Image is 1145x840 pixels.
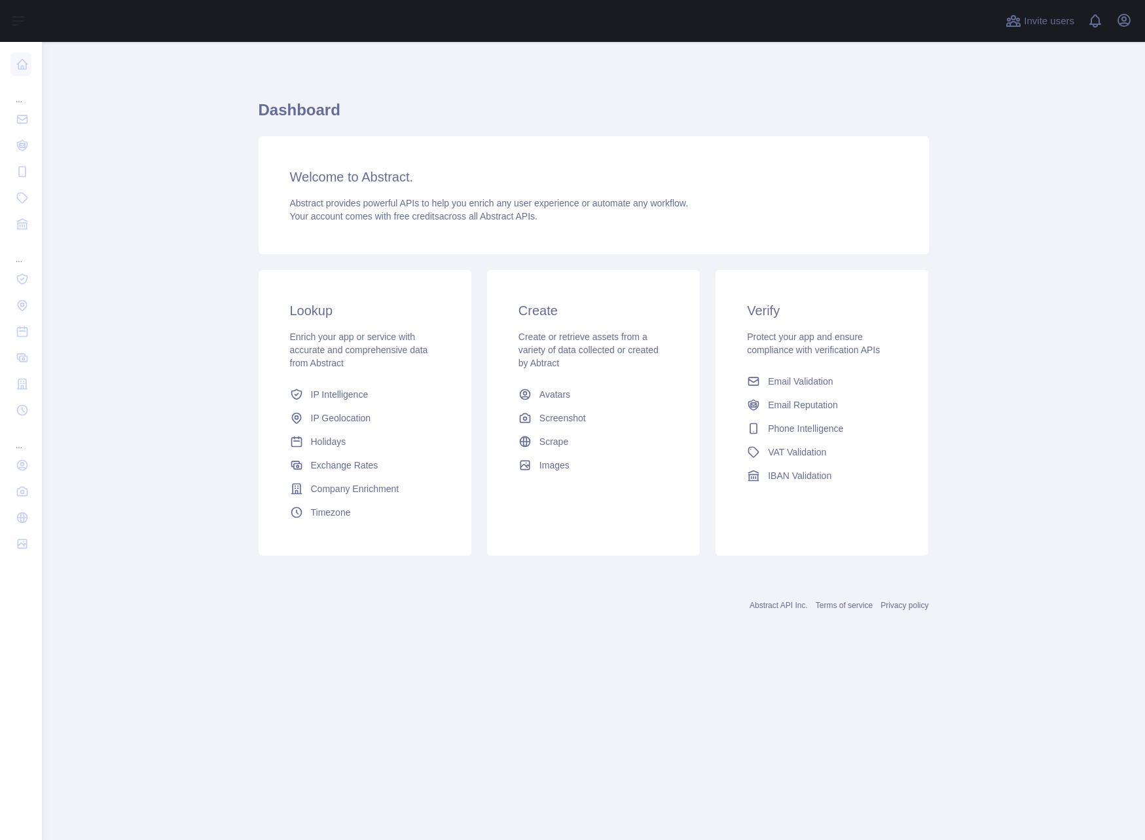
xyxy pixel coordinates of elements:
[742,417,902,440] a: Phone Intelligence
[518,301,668,320] h3: Create
[768,398,838,411] span: Email Reputation
[290,332,428,368] span: Enrich your app or service with accurate and comprehensive data from Abstract
[311,482,399,495] span: Company Enrichment
[539,435,568,448] span: Scrape
[285,383,445,406] a: IP Intelligence
[750,601,808,610] a: Abstract API Inc.
[513,453,674,477] a: Images
[539,459,570,472] span: Images
[513,430,674,453] a: Scrape
[539,411,586,425] span: Screenshot
[10,425,31,451] div: ...
[285,501,445,524] a: Timezone
[394,211,439,221] span: free credits
[311,435,346,448] span: Holidays
[259,100,929,131] h1: Dashboard
[1024,14,1074,29] span: Invite users
[10,239,31,265] div: ...
[768,422,843,435] span: Phone Intelligence
[290,211,537,221] span: Your account comes with across all Abstract APIs.
[513,406,674,430] a: Screenshot
[10,79,31,105] div: ...
[768,375,833,388] span: Email Validation
[747,301,897,320] h3: Verify
[518,332,659,368] span: Create or retrieve assets from a variety of data collected or created by Abtract
[768,446,826,459] span: VAT Validation
[1003,10,1077,31] button: Invite users
[290,198,689,208] span: Abstract provides powerful APIs to help you enrich any user experience or automate any workflow.
[742,393,902,417] a: Email Reputation
[742,370,902,393] a: Email Validation
[285,430,445,453] a: Holidays
[290,301,440,320] h3: Lookup
[816,601,873,610] a: Terms of service
[539,388,570,401] span: Avatars
[290,168,898,186] h3: Welcome to Abstract.
[513,383,674,406] a: Avatars
[747,332,880,355] span: Protect your app and ensure compliance with verification APIs
[311,388,369,401] span: IP Intelligence
[285,453,445,477] a: Exchange Rates
[768,469,831,482] span: IBAN Validation
[881,601,928,610] a: Privacy policy
[311,411,371,425] span: IP Geolocation
[311,506,351,519] span: Timezone
[285,477,445,501] a: Company Enrichment
[285,406,445,430] a: IP Geolocation
[742,440,902,464] a: VAT Validation
[742,464,902,487] a: IBAN Validation
[311,459,378,472] span: Exchange Rates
